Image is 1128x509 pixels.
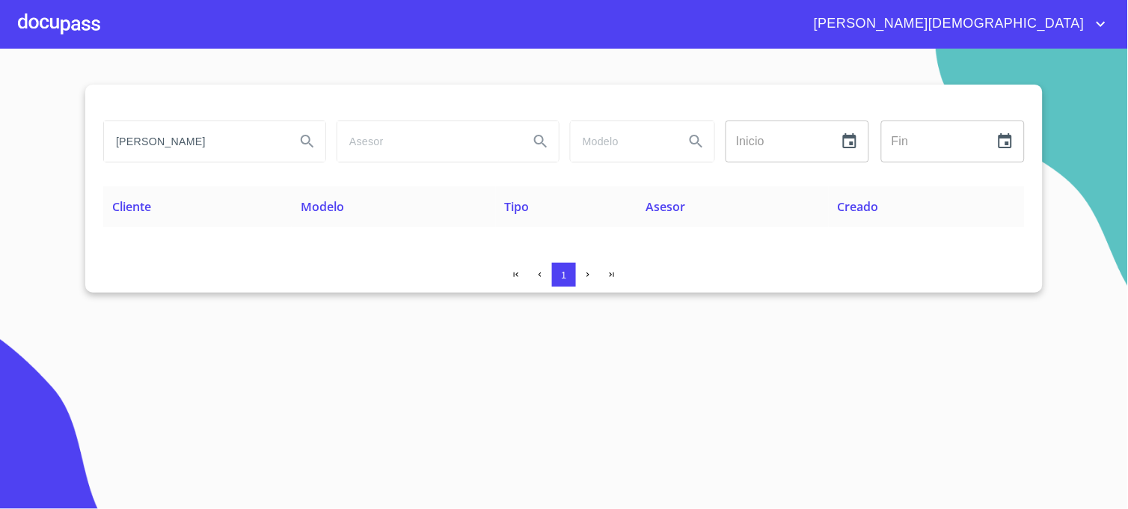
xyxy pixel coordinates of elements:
[803,12,1110,36] button: account of current user
[505,198,530,215] span: Tipo
[803,12,1092,36] span: [PERSON_NAME][DEMOGRAPHIC_DATA]
[571,121,672,162] input: search
[646,198,686,215] span: Asesor
[301,198,344,215] span: Modelo
[104,121,283,162] input: search
[337,121,517,162] input: search
[838,198,879,215] span: Creado
[523,124,559,159] button: Search
[678,124,714,159] button: Search
[552,263,576,287] button: 1
[561,269,566,281] span: 1
[112,198,151,215] span: Cliente
[289,124,325,159] button: Search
